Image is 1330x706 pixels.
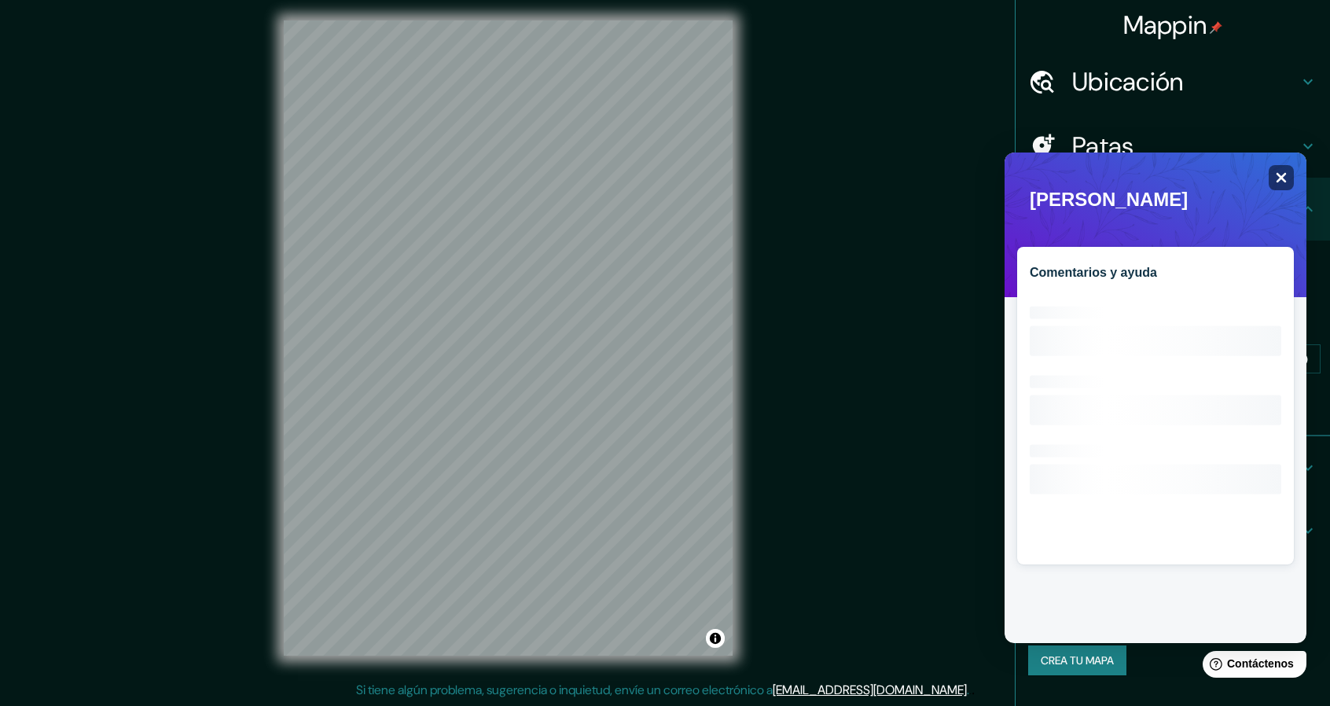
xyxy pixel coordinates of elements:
[284,20,733,656] canvas: Mapa
[1041,653,1114,667] font: Crea tu mapa
[1072,130,1134,163] font: Patas
[706,629,725,648] button: Activar o desactivar atribución
[1016,115,1330,178] div: Patas
[1028,645,1126,675] button: Crea tu mapa
[969,681,972,698] font: .
[1123,9,1207,42] font: Mappin
[773,682,967,698] a: [EMAIL_ADDRESS][DOMAIN_NAME]
[1005,153,1306,643] iframe: Widget de ayuda
[1190,645,1313,689] iframe: Lanzador de widgets de ayuda
[1016,50,1330,113] div: Ubicación
[1072,65,1184,98] font: Ubicación
[356,682,773,698] font: Si tiene algún problema, sugerencia o inquietud, envíe un correo electrónico a
[967,682,969,698] font: .
[972,681,975,698] font: .
[1210,21,1222,34] img: pin-icon.png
